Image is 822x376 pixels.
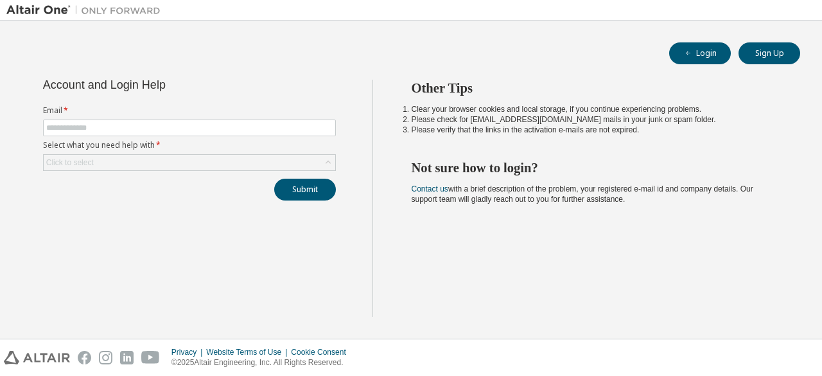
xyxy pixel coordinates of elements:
div: Cookie Consent [291,347,353,357]
img: linkedin.svg [120,351,134,364]
span: with a brief description of the problem, your registered e-mail id and company details. Our suppo... [412,184,753,204]
div: Click to select [46,157,94,168]
h2: Other Tips [412,80,778,96]
img: altair_logo.svg [4,351,70,364]
li: Please verify that the links in the activation e-mails are not expired. [412,125,778,135]
button: Sign Up [739,42,800,64]
div: Privacy [171,347,206,357]
button: Submit [274,179,336,201]
button: Login [669,42,731,64]
img: instagram.svg [99,351,112,364]
div: Website Terms of Use [206,347,291,357]
img: facebook.svg [78,351,91,364]
img: Altair One [6,4,167,17]
a: Contact us [412,184,448,193]
h2: Not sure how to login? [412,159,778,176]
li: Clear your browser cookies and local storage, if you continue experiencing problems. [412,104,778,114]
label: Select what you need help with [43,140,336,150]
p: © 2025 Altair Engineering, Inc. All Rights Reserved. [171,357,354,368]
li: Please check for [EMAIL_ADDRESS][DOMAIN_NAME] mails in your junk or spam folder. [412,114,778,125]
div: Account and Login Help [43,80,277,90]
label: Email [43,105,336,116]
div: Click to select [44,155,335,170]
img: youtube.svg [141,351,160,364]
